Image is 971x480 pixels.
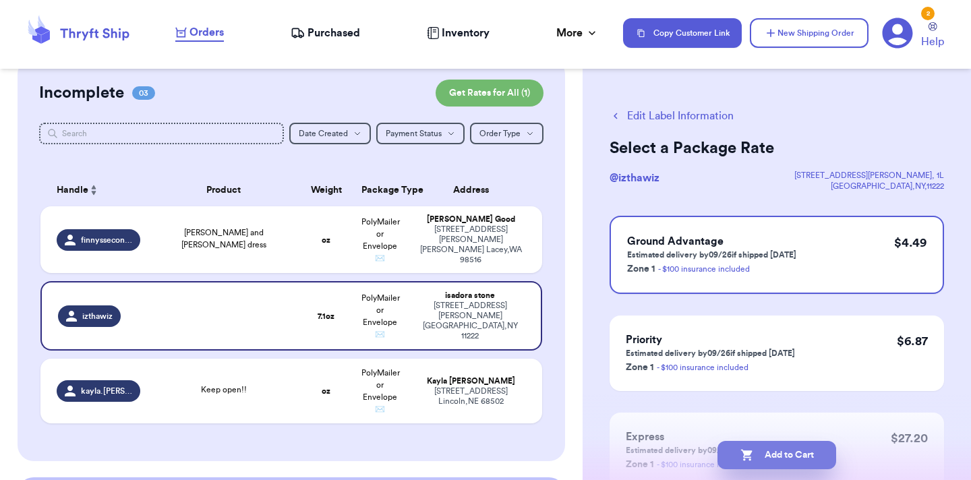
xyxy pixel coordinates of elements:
[39,123,284,144] input: Search
[415,376,526,386] div: Kayla [PERSON_NAME]
[88,182,99,198] button: Sort ascending
[291,25,360,41] a: Purchased
[386,129,442,138] span: Payment Status
[201,386,247,394] span: Keep open!!
[897,332,928,351] p: $ 6.87
[299,129,348,138] span: Date Created
[626,363,654,372] span: Zone 1
[891,429,928,448] p: $ 27.20
[376,123,465,144] button: Payment Status
[794,170,944,181] div: [STREET_ADDRESS][PERSON_NAME] , 1L
[307,25,360,41] span: Purchased
[610,108,734,124] button: Edit Label Information
[427,25,490,41] a: Inventory
[175,24,224,42] a: Orders
[289,123,371,144] button: Date Created
[415,214,526,224] div: [PERSON_NAME] Good
[318,312,334,320] strong: 7.1 oz
[894,233,926,252] p: $ 4.49
[882,18,913,49] a: 2
[657,363,748,371] a: - $100 insurance included
[623,18,742,48] button: Copy Customer Link
[82,311,113,322] span: izthawiz
[436,80,543,107] button: Get Rates for All (1)
[322,387,330,395] strong: oz
[627,264,655,274] span: Zone 1
[442,25,490,41] span: Inventory
[407,174,542,206] th: Address
[794,181,944,191] div: [GEOGRAPHIC_DATA] , NY , 11222
[361,294,400,338] span: PolyMailer or Envelope ✉️
[39,82,124,104] h2: Incomplete
[610,173,659,183] span: @ izthawiz
[610,138,944,159] h2: Select a Package Rate
[921,7,935,20] div: 2
[921,22,944,50] a: Help
[750,18,869,48] button: New Shipping Order
[415,291,525,301] div: isadora stone
[322,236,330,244] strong: oz
[626,348,795,359] p: Estimated delivery by 09/26 if shipped [DATE]
[415,301,525,341] div: [STREET_ADDRESS][PERSON_NAME] [GEOGRAPHIC_DATA] , NY 11222
[132,86,155,100] span: 03
[658,265,750,273] a: - $100 insurance included
[717,441,836,469] button: Add to Cart
[353,174,407,206] th: Package Type
[470,123,543,144] button: Order Type
[81,235,132,245] span: finnysseconds
[57,183,88,198] span: Handle
[361,218,400,262] span: PolyMailer or Envelope ✉️
[148,174,299,206] th: Product
[189,24,224,40] span: Orders
[921,34,944,50] span: Help
[415,386,526,407] div: [STREET_ADDRESS] Lincoln , NE 68502
[415,224,526,265] div: [STREET_ADDRESS][PERSON_NAME][PERSON_NAME] Lacey , WA 98516
[626,334,662,345] span: Priority
[627,236,724,247] span: Ground Advantage
[81,386,132,396] span: kayla.[PERSON_NAME]
[556,25,599,41] div: More
[299,174,353,206] th: Weight
[479,129,521,138] span: Order Type
[627,249,796,260] p: Estimated delivery by 09/26 if shipped [DATE]
[361,369,400,413] span: PolyMailer or Envelope ✉️
[181,229,266,249] span: [PERSON_NAME] and [PERSON_NAME] dress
